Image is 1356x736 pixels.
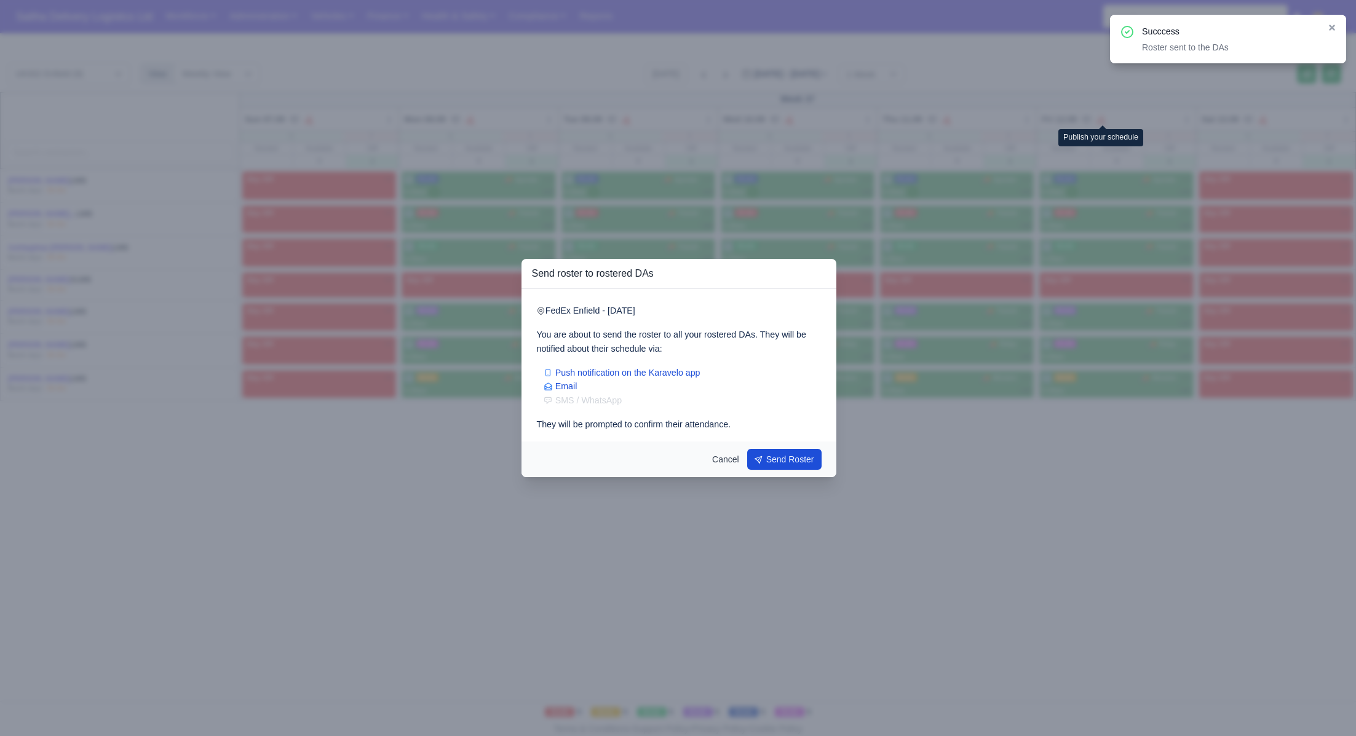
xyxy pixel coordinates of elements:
[1142,25,1318,39] div: Succcess
[544,366,822,380] li: Push notification on the Karavelo app
[1058,129,1143,146] div: Publish your schedule
[704,449,747,470] a: Cancel
[1295,677,1356,736] iframe: Chat Widget
[531,266,827,281] h3: Send roster to rostered DAs
[747,449,822,470] button: Send Roster
[544,394,822,408] li: SMS / WhatsApp
[544,379,822,394] li: Email
[1142,41,1318,53] div: Roster sent to the DAs
[536,417,822,432] div: They will be prompted to confirm their attendance.
[536,328,822,356] div: You are about to send the roster to all your rostered DAs. They will be notified about their sche...
[536,304,822,318] p: FedEx Enfield - [DATE]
